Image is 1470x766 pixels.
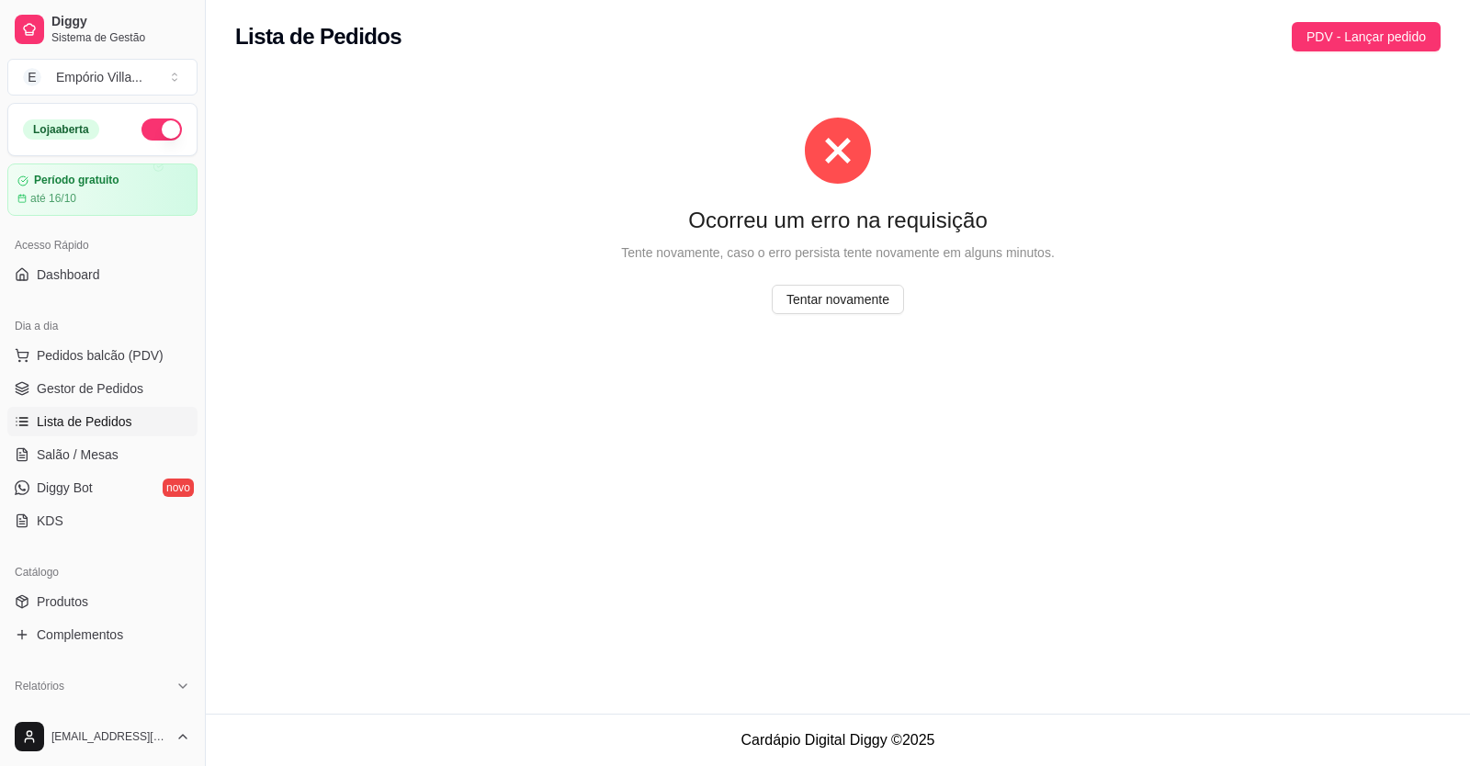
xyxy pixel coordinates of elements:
[1292,22,1441,51] button: PDV - Lançar pedido
[7,715,198,759] button: [EMAIL_ADDRESS][DOMAIN_NAME]
[772,285,904,314] button: Tentar novamente
[7,163,198,216] a: Período gratuitoaté 16/10
[37,625,123,644] span: Complementos
[206,714,1470,766] footer: Cardápio Digital Diggy © 2025
[23,119,99,140] div: Loja aberta
[37,445,119,464] span: Salão / Mesas
[7,440,198,469] a: Salão / Mesas
[786,289,889,310] span: Tentar novamente
[7,311,198,341] div: Dia a dia
[7,701,198,730] a: Relatórios de vendas
[23,68,41,86] span: E
[7,374,198,403] a: Gestor de Pedidos
[51,30,190,45] span: Sistema de Gestão
[37,512,63,530] span: KDS
[7,587,198,616] a: Produtos
[1306,27,1426,47] span: PDV - Lançar pedido
[37,265,100,284] span: Dashboard
[7,260,198,289] a: Dashboard
[34,174,119,187] article: Período gratuito
[37,346,164,365] span: Pedidos balcão (PDV)
[7,473,198,502] a: Diggy Botnovo
[56,68,142,86] div: Empório Villa ...
[51,14,190,30] span: Diggy
[7,341,198,370] button: Pedidos balcão (PDV)
[37,706,158,725] span: Relatórios de vendas
[7,620,198,649] a: Complementos
[15,679,64,693] span: Relatórios
[37,412,132,431] span: Lista de Pedidos
[37,592,88,611] span: Produtos
[7,558,198,587] div: Catálogo
[7,506,198,535] a: KDS
[30,191,76,206] article: até 16/10
[7,231,198,260] div: Acesso Rápido
[37,479,93,497] span: Diggy Bot
[265,206,1411,235] div: Ocorreu um erro na requisição
[235,22,401,51] h2: Lista de Pedidos
[141,118,182,141] button: Alterar Status
[7,59,198,96] button: Select a team
[7,7,198,51] a: DiggySistema de Gestão
[265,242,1411,263] div: Tente novamente, caso o erro persista tente novamente em alguns minutos.
[51,729,168,744] span: [EMAIL_ADDRESS][DOMAIN_NAME]
[7,407,198,436] a: Lista de Pedidos
[37,379,143,398] span: Gestor de Pedidos
[805,118,871,184] span: close-circle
